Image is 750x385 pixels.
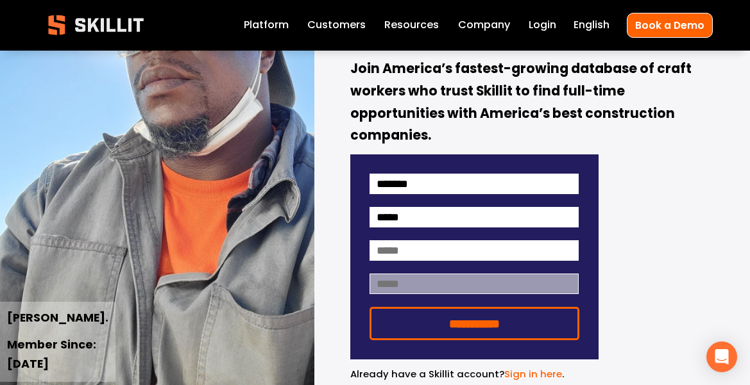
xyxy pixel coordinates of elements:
[574,17,609,33] span: English
[307,17,366,35] a: Customers
[574,17,609,35] div: language picker
[244,17,289,35] a: Platform
[458,17,510,35] a: Company
[37,6,154,44] img: Skillit
[706,341,737,372] div: Open Intercom Messenger
[529,17,556,35] a: Login
[384,17,439,33] span: Resources
[350,367,504,381] span: Already have a Skillit account?
[504,367,562,381] a: Sign in here
[7,336,99,375] strong: Member Since: [DATE]
[7,309,108,329] strong: [PERSON_NAME].
[627,13,713,38] a: Book a Demo
[350,58,694,147] strong: Join America’s fastest-growing database of craft workers who trust Skillit to find full-time oppo...
[350,366,599,382] p: .
[384,17,439,35] a: folder dropdown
